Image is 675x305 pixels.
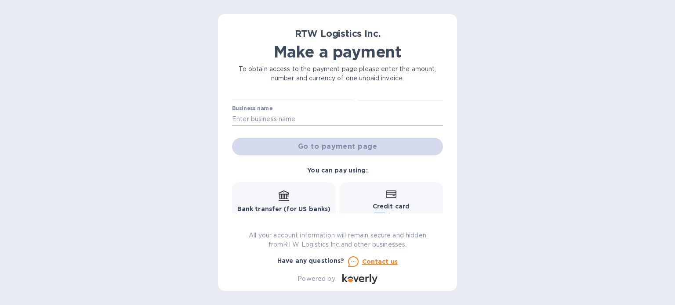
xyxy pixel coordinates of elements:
h1: Make a payment [232,43,443,61]
p: Powered by [298,274,335,283]
b: You can pay using: [307,167,367,174]
input: Enter business name [232,112,443,126]
label: Business name [232,106,272,111]
u: Contact us [362,258,398,265]
b: Credit card [373,203,410,210]
b: RTW Logistics Inc. [295,28,381,39]
b: Have any questions? [277,257,345,264]
p: All your account information will remain secure and hidden from RTW Logistics Inc. and other busi... [232,231,443,249]
b: Bank transfer (for US banks) [237,205,331,212]
p: To obtain access to the payment page please enter the amount, number and currency of one unpaid i... [232,65,443,83]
